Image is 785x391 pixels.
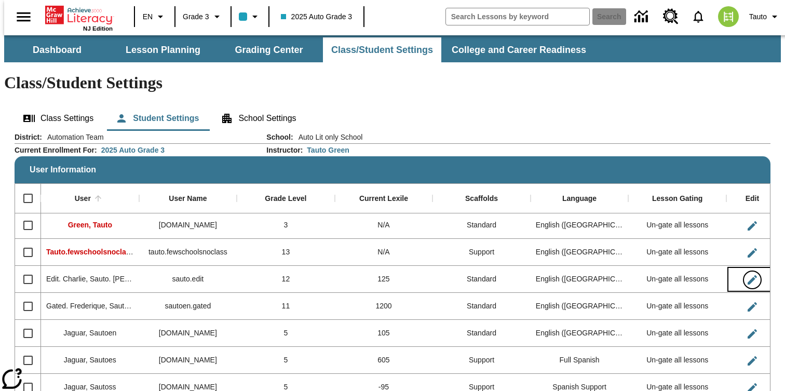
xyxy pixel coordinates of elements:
div: 605 [335,347,433,374]
button: Class color is light blue. Change class color [235,7,265,26]
div: SubNavbar [4,35,781,62]
div: 125 [335,266,433,293]
span: Jaguar, Sautoss [64,383,116,391]
span: Auto Lit only School [293,132,363,142]
span: 2025 Auto Grade 3 [281,11,353,22]
span: Tauto.fewschoolsnoclass, Tauto.fewschoolsnoclass [46,248,226,256]
div: Un-gate all lessons [628,320,726,347]
div: 12 [237,266,335,293]
button: Dashboard [5,37,109,62]
button: College and Career Readiness [443,37,594,62]
button: Class/Student Settings [323,37,441,62]
button: Student Settings [107,106,207,131]
span: Automation Team [42,132,104,142]
div: Un-gate all lessons [628,293,726,320]
h2: Instructor : [266,146,303,155]
span: Tauto [749,11,767,22]
div: User [75,194,91,204]
div: Full Spanish [531,347,629,374]
button: Edit User [742,269,763,290]
button: Edit User [742,323,763,344]
div: 13 [237,239,335,266]
div: sautoes.jaguar [139,347,237,374]
button: School Settings [212,106,304,131]
div: User Name [169,194,207,204]
button: Grading Center [217,37,321,62]
div: N/A [335,239,433,266]
div: Class/Student Settings [15,106,770,131]
span: EN [143,11,153,22]
div: Un-gate all lessons [628,239,726,266]
div: English (US) [531,212,629,239]
div: Grade Level [265,194,306,204]
span: Gated. Frederique, Sauto. Frederique [46,302,167,310]
div: English (US) [531,266,629,293]
span: User Information [30,165,96,174]
a: Data Center [628,3,657,31]
h2: District : [15,133,42,142]
h2: Current Enrollment For : [15,146,97,155]
input: search field [446,8,589,25]
div: sautoen.gated [139,293,237,320]
button: Edit User [742,350,763,371]
div: Un-gate all lessons [628,347,726,374]
div: English (US) [531,320,629,347]
a: Notifications [685,3,712,30]
button: Profile/Settings [745,7,785,26]
span: NJ Edition [83,25,113,32]
div: SubNavbar [4,37,595,62]
div: Un-gate all lessons [628,212,726,239]
div: Tauto Green [307,145,349,155]
button: Edit User [742,296,763,317]
button: Language: EN, Select a language [138,7,171,26]
div: 5 [237,347,335,374]
div: 105 [335,320,433,347]
button: Edit User [742,242,763,263]
div: Support [432,347,531,374]
div: 3 [237,212,335,239]
h2: School : [266,133,293,142]
div: 2025 Auto Grade 3 [101,145,165,155]
div: English (US) [531,239,629,266]
div: sauto.edit [139,266,237,293]
span: Green, Tauto [68,221,112,229]
div: Lesson Gating [652,194,702,204]
span: Edit. Charlie, Sauto. Charlie [46,275,173,283]
span: Jaguar, Sautoes [64,356,116,364]
div: Current Lexile [359,194,408,204]
button: Edit User [742,215,763,236]
div: 11 [237,293,335,320]
a: Home [45,5,113,25]
span: Grade 3 [183,11,209,22]
div: Standard [432,293,531,320]
div: 1200 [335,293,433,320]
span: Jaguar, Sautoen [63,329,116,337]
div: Un-gate all lessons [628,266,726,293]
div: Home [45,4,113,32]
div: 5 [237,320,335,347]
div: tauto.fewschoolsnoclass [139,239,237,266]
div: Language [562,194,597,204]
button: Grade: Grade 3, Select a grade [179,7,227,26]
div: Scaffolds [465,194,498,204]
h1: Class/Student Settings [4,73,781,92]
button: Lesson Planning [111,37,215,62]
div: Standard [432,320,531,347]
button: Open side menu [8,2,39,32]
button: Select a new avatar [712,3,745,30]
div: N/A [335,212,433,239]
img: avatar image [718,6,739,27]
div: English (US) [531,293,629,320]
a: Resource Center, Will open in new tab [657,3,685,31]
div: tauto.green [139,212,237,239]
div: sautoen.jaguar [139,320,237,347]
div: Support [432,239,531,266]
button: Class Settings [15,106,102,131]
div: Standard [432,212,531,239]
div: Standard [432,266,531,293]
div: Edit [746,194,759,204]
